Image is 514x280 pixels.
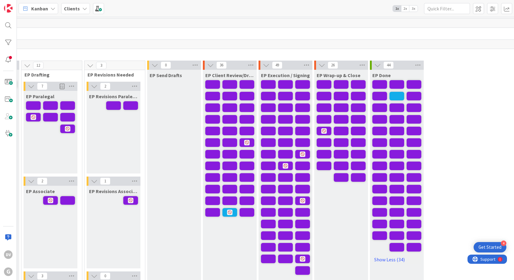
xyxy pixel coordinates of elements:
[64,6,80,12] b: Clients
[26,93,54,99] span: EP Paralegal
[272,62,282,69] span: 49
[26,188,55,194] span: EP Associate
[401,6,409,12] span: 2x
[89,93,138,99] span: EP Revisions Paralegal
[4,267,13,276] div: G
[100,83,110,90] span: 2
[150,72,182,78] span: EP Send Drafts
[24,72,74,78] span: EP Drafting
[474,242,506,252] div: Open Get Started checklist, remaining modules: 4
[31,5,48,12] span: Kanban
[88,72,137,78] span: EP Revisions Needed
[216,62,227,69] span: 36
[372,255,421,264] a: Show Less (34)
[13,1,28,8] span: Support
[393,6,401,12] span: 1x
[32,2,33,7] div: 1
[261,72,310,78] span: EP Execution / Signing
[89,188,138,194] span: EP Revisions Associate
[479,244,501,250] div: Get Started
[501,241,506,246] div: 4
[96,62,106,69] span: 3
[37,83,47,90] span: 7
[100,272,110,280] span: 0
[37,272,47,280] span: 3
[4,4,13,13] img: Visit kanbanzone.com
[372,72,391,78] span: EP Done
[100,177,110,185] span: 1
[424,3,470,14] input: Quick Filter...
[328,62,338,69] span: 26
[37,177,47,185] span: 2
[205,72,254,78] span: EP Client Review/Draft Review Meeting
[409,6,418,12] span: 3x
[383,62,394,69] span: 44
[161,62,171,69] span: 0
[33,62,43,69] span: 12
[317,72,360,78] span: EP Wrap-up & Close
[4,250,13,259] div: DV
